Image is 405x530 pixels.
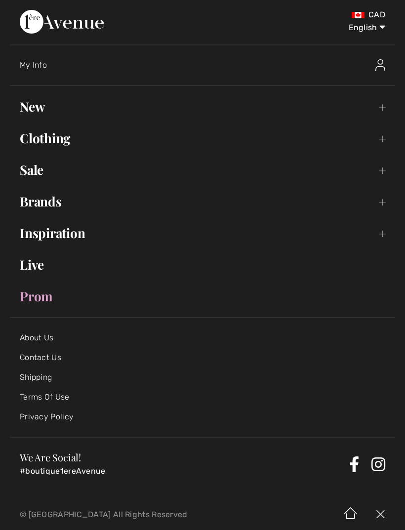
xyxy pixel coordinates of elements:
a: Contact Us [20,353,61,362]
img: X [365,499,395,530]
img: 1ère Avenue [20,10,104,34]
p: © [GEOGRAPHIC_DATA] All Rights Reserved [20,511,239,518]
span: My Info [20,60,47,70]
a: Instagram [371,456,385,472]
a: Shipping [20,372,52,382]
p: #boutique1ereAvenue [20,466,345,476]
a: My InfoMy Info [20,49,395,81]
h3: We Are Social! [20,452,345,462]
div: CAD [239,10,385,20]
a: Privacy Policy [20,412,74,421]
img: Home [336,499,365,530]
a: Live [10,254,395,276]
a: New [10,96,395,118]
img: My Info [375,59,385,71]
a: Terms Of Use [20,392,70,402]
a: Prom [10,285,395,307]
a: Brands [10,191,395,212]
a: Sale [10,159,395,181]
a: Clothing [10,127,395,149]
a: About Us [20,333,53,342]
a: Inspiration [10,222,395,244]
a: Facebook [349,456,359,472]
